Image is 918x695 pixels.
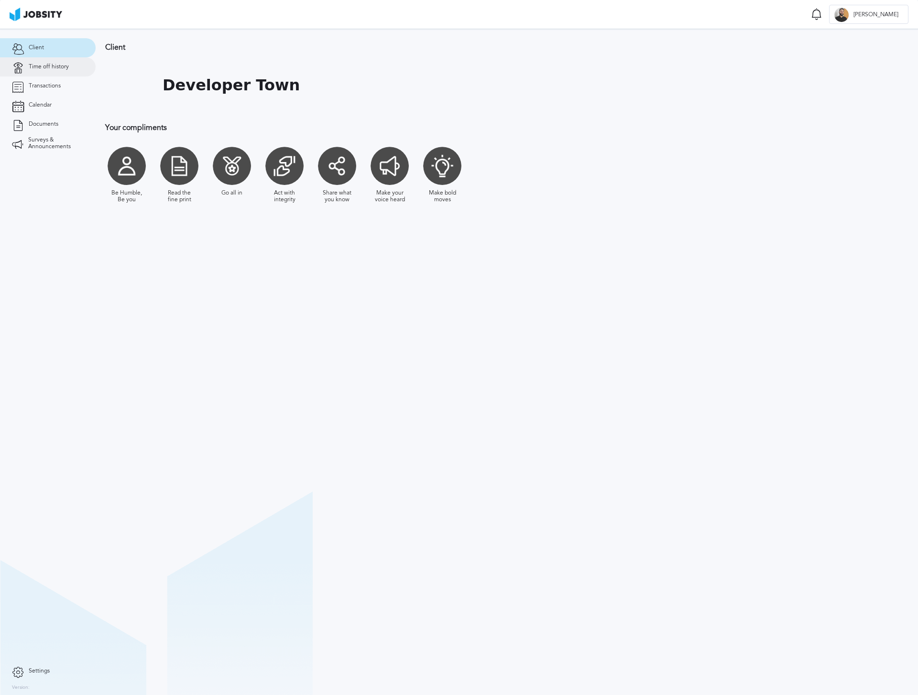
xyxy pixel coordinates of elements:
[28,137,84,150] span: Surveys & Announcements
[849,11,903,18] span: [PERSON_NAME]
[10,8,62,21] img: ab4bad089aa723f57921c736e9817d99.png
[105,123,624,132] h3: Your compliments
[268,190,301,203] div: Act with integrity
[29,121,58,128] span: Documents
[163,190,196,203] div: Read the fine print
[29,668,50,674] span: Settings
[105,43,624,52] h3: Client
[221,190,242,196] div: Go all in
[29,102,52,109] span: Calendar
[163,76,300,94] h1: Developer Town
[29,44,44,51] span: Client
[29,83,61,89] span: Transactions
[29,64,69,70] span: Time off history
[373,190,406,203] div: Make your voice heard
[12,685,30,691] label: Version:
[829,5,908,24] button: J[PERSON_NAME]
[110,190,143,203] div: Be Humble, Be you
[834,8,849,22] div: J
[320,190,354,203] div: Share what you know
[426,190,459,203] div: Make bold moves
